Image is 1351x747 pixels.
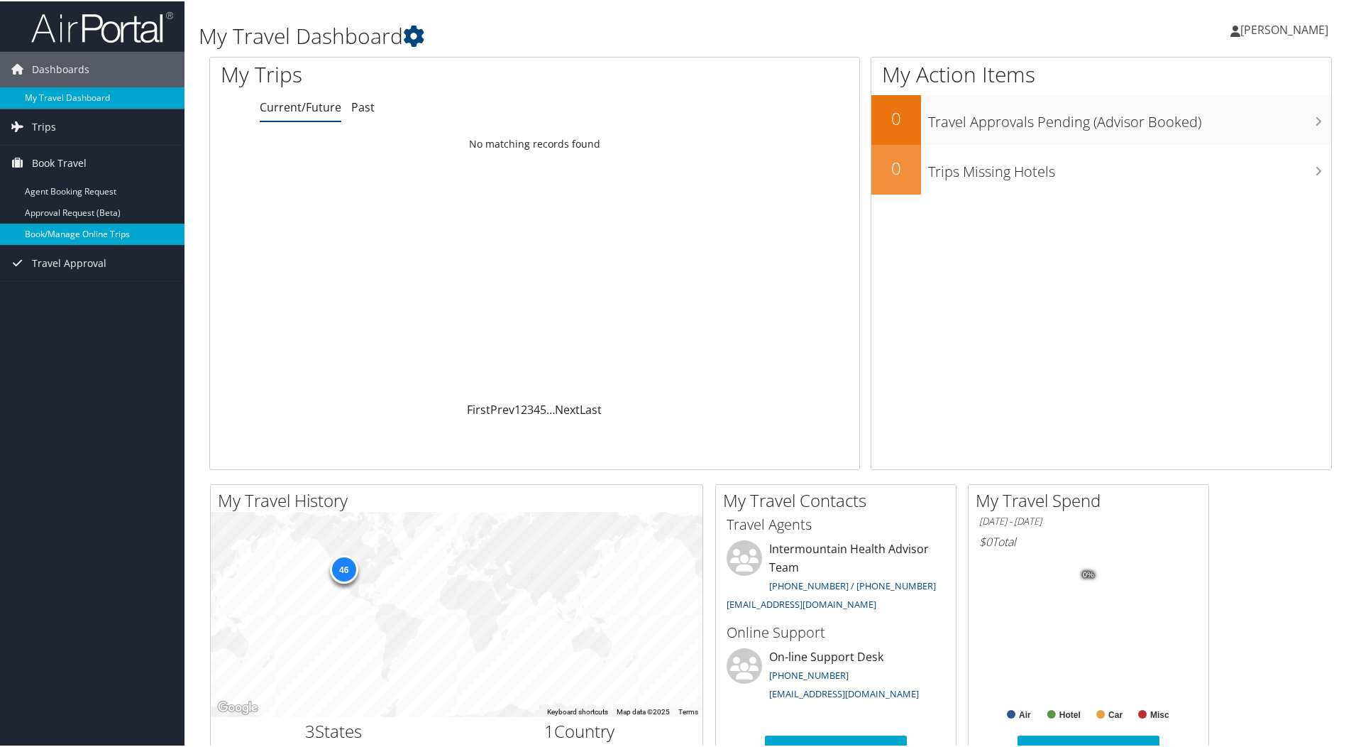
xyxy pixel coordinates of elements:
[214,697,261,716] a: Open this area in Google Maps (opens a new window)
[527,400,534,416] a: 3
[218,487,702,511] h2: My Travel History
[32,144,87,180] span: Book Travel
[727,621,945,641] h3: Online Support
[678,707,698,714] a: Terms (opens in new tab)
[199,20,961,50] h1: My Travel Dashboard
[1083,569,1094,578] tspan: 0%
[1230,7,1342,50] a: [PERSON_NAME]
[871,105,921,129] h2: 0
[871,155,921,179] h2: 0
[540,400,546,416] a: 5
[769,686,919,699] a: [EMAIL_ADDRESS][DOMAIN_NAME]
[727,596,876,609] a: [EMAIL_ADDRESS][DOMAIN_NAME]
[723,487,956,511] h2: My Travel Contacts
[928,104,1331,131] h3: Travel Approvals Pending (Advisor Booked)
[467,400,490,416] a: First
[547,706,608,716] button: Keyboard shortcuts
[871,143,1331,193] a: 0Trips Missing Hotels
[1108,709,1123,719] text: Car
[769,667,849,680] a: [PHONE_NUMBER]
[514,400,521,416] a: 1
[871,94,1331,143] a: 0Travel Approvals Pending (Advisor Booked)
[719,539,952,615] li: Intermountain Health Advisor Team
[580,400,602,416] a: Last
[979,513,1198,527] h6: [DATE] - [DATE]
[871,58,1331,88] h1: My Action Items
[210,130,859,156] td: No matching records found
[305,718,315,741] span: 3
[214,697,261,716] img: Google
[534,400,540,416] a: 4
[769,578,936,591] a: [PHONE_NUMBER] / [PHONE_NUMBER]
[221,718,446,742] h2: States
[31,9,173,43] img: airportal-logo.png
[329,554,358,582] div: 46
[32,244,106,280] span: Travel Approval
[617,707,670,714] span: Map data ©2025
[1150,709,1169,719] text: Misc
[719,647,952,705] li: On-line Support Desk
[976,487,1208,511] h2: My Travel Spend
[1059,709,1081,719] text: Hotel
[490,400,514,416] a: Prev
[32,108,56,143] span: Trips
[928,153,1331,180] h3: Trips Missing Hotels
[544,718,554,741] span: 1
[546,400,555,416] span: …
[351,98,375,114] a: Past
[32,50,89,86] span: Dashboards
[555,400,580,416] a: Next
[468,718,693,742] h2: Country
[221,58,578,88] h1: My Trips
[1019,709,1031,719] text: Air
[1240,21,1328,36] span: [PERSON_NAME]
[979,533,1198,548] h6: Total
[979,533,992,548] span: $0
[727,513,945,533] h3: Travel Agents
[521,400,527,416] a: 2
[260,98,341,114] a: Current/Future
